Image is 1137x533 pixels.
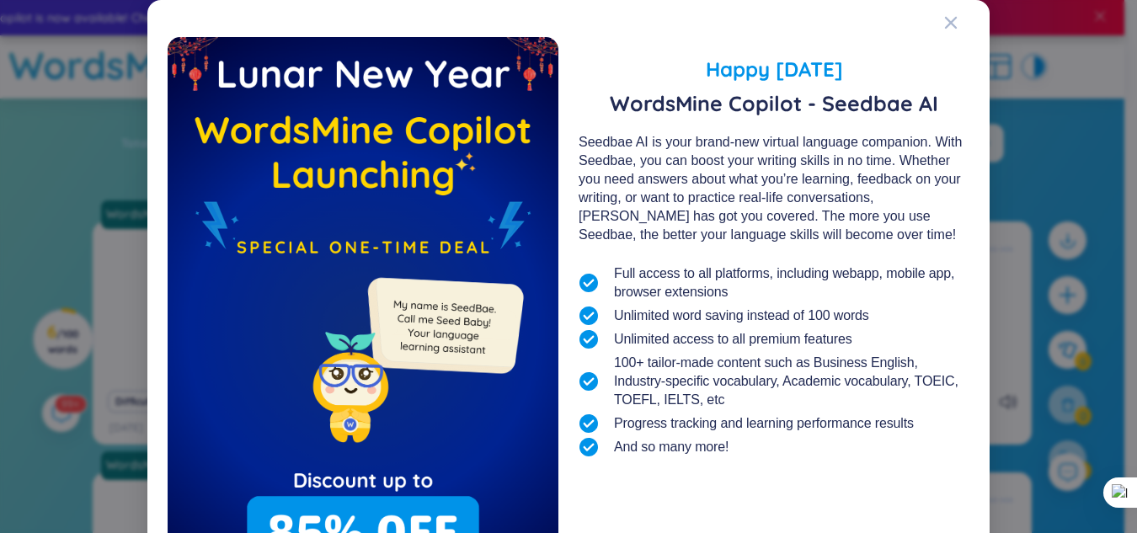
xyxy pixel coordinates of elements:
[579,54,969,84] span: Happy [DATE]
[614,354,969,409] span: 100+ tailor-made content such as Business English, Industry-specific vocabulary, Academic vocabul...
[614,330,852,349] span: Unlimited access to all premium features
[614,438,729,456] span: And so many more!
[579,133,969,244] div: Seedbae AI is your brand-new virtual language companion. With Seedbae, you can boost your writing...
[614,264,969,301] span: Full access to all platforms, including webapp, mobile app, browser extensions
[360,243,527,411] img: minionSeedbaeMessage.35ffe99e.png
[579,91,969,116] span: WordsMine Copilot - Seedbae AI
[614,306,869,325] span: Unlimited word saving instead of 100 words
[614,414,914,433] span: Progress tracking and learning performance results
